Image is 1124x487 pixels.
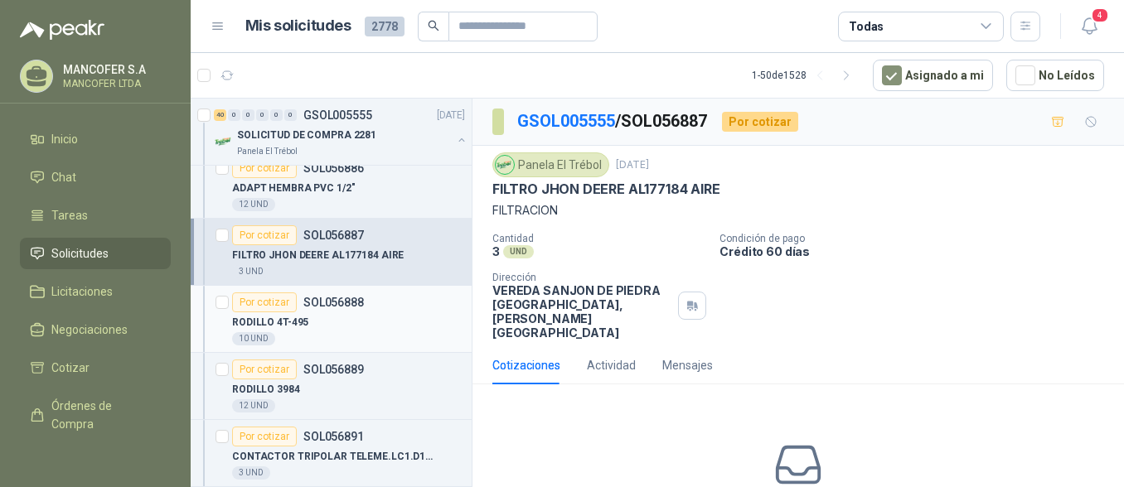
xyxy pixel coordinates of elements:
span: Negociaciones [51,321,128,339]
div: 10 UND [232,332,275,345]
p: SOL056889 [303,364,364,375]
a: Inicio [20,123,171,155]
span: search [428,20,439,31]
div: 1 - 50 de 1528 [752,62,860,89]
a: 40 0 0 0 0 0 GSOL005555[DATE] Company LogoSOLICITUD DE COMPRA 2281Panela El Trébol [214,105,468,158]
div: 0 [270,109,283,121]
div: 0 [242,109,254,121]
span: Tareas [51,206,88,224]
p: SOL056888 [303,297,364,308]
span: Solicitudes [51,244,109,263]
div: Panela El Trébol [492,152,609,177]
p: [DATE] [616,157,649,173]
p: GSOL005555 [303,109,372,121]
p: SOL056891 [303,431,364,442]
div: Por cotizar [232,427,297,446]
span: 4 [1091,7,1109,23]
a: Solicitudes [20,238,171,269]
a: Cotizar [20,352,171,383]
div: Mensajes [662,356,713,374]
img: Company Logo [214,132,234,152]
div: 0 [256,109,269,121]
p: Dirección [492,272,671,283]
img: Company Logo [496,156,514,174]
span: Cotizar [51,359,90,377]
h1: Mis solicitudes [245,14,351,38]
a: Órdenes de Compra [20,390,171,440]
div: Por cotizar [232,359,297,379]
div: Todas [849,17,884,36]
div: 0 [228,109,240,121]
p: MANCOFER LTDA [63,79,167,89]
p: FILTRO JHON DEERE AL177184 AIRE [232,248,404,263]
p: Panela El Trébol [237,145,298,158]
p: Cantidad [492,233,706,244]
p: VEREDA SANJON DE PIEDRA [GEOGRAPHIC_DATA] , [PERSON_NAME][GEOGRAPHIC_DATA] [492,283,671,340]
p: MANCOFER S.A [63,64,167,75]
p: Condición de pago [719,233,1117,244]
a: Tareas [20,200,171,231]
button: Asignado a mi [873,60,993,91]
button: No Leídos [1006,60,1104,91]
div: 3 UND [232,265,270,278]
div: UND [503,245,534,258]
button: 4 [1074,12,1104,41]
a: Licitaciones [20,276,171,307]
p: Crédito 60 días [719,244,1117,258]
p: SOL056886 [303,162,364,174]
p: / SOL056887 [517,108,709,134]
p: SOL056887 [303,229,364,241]
span: Inicio [51,130,78,148]
p: RODILLO 3984 [232,382,300,398]
div: Actividad [587,356,636,374]
div: Por cotizar [722,112,798,132]
div: 12 UND [232,399,275,412]
p: FILTRO JHON DEERE AL177184 AIRE [492,181,719,198]
a: GSOL005555 [517,111,615,131]
div: Por cotizar [232,225,297,245]
p: 3 [492,244,500,258]
a: Por cotizarSOL056888RODILLO 4T-49510 UND [191,286,472,353]
p: [DATE] [437,108,465,123]
a: Negociaciones [20,314,171,345]
p: CONTACTOR TRIPOLAR TELEME.LC1.D18M7 [232,449,438,465]
a: Por cotizarSOL056886ADAPT HEMBRA PVC 1/2"12 UND [191,152,472,219]
div: Por cotizar [232,292,297,312]
a: Por cotizarSOL056889RODILLO 398412 UND [191,353,472,420]
div: 0 [284,109,297,121]
span: 2778 [365,17,405,36]
a: Por cotizarSOL056891CONTACTOR TRIPOLAR TELEME.LC1.D18M73 UND [191,420,472,487]
div: 12 UND [232,198,275,211]
a: Remisiones [20,446,171,478]
div: 40 [214,109,226,121]
p: RODILLO 4T-495 [232,315,308,330]
img: Logo peakr [20,20,104,40]
p: SOLICITUD DE COMPRA 2281 [237,128,376,143]
div: Cotizaciones [492,356,560,374]
p: ADAPT HEMBRA PVC 1/2" [232,181,355,196]
a: Chat [20,162,171,193]
a: Por cotizarSOL056887FILTRO JHON DEERE AL177184 AIRE3 UND [191,219,472,286]
span: Órdenes de Compra [51,397,155,433]
div: Por cotizar [232,158,297,178]
p: FILTRACION [492,201,1104,219]
div: 3 UND [232,466,270,480]
span: Chat [51,168,76,186]
span: Licitaciones [51,282,113,301]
